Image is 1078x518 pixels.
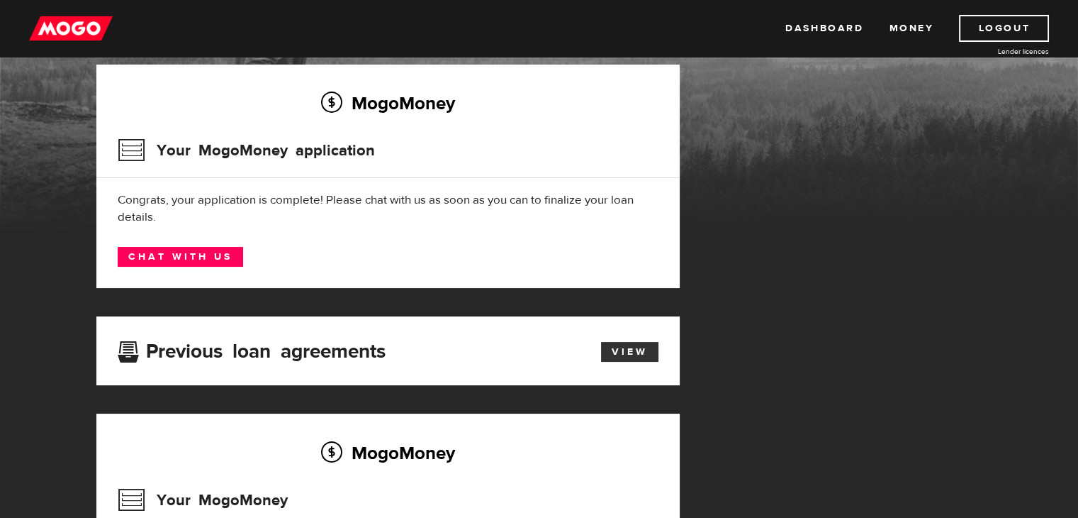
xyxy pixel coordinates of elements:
[943,46,1049,57] a: Lender licences
[959,15,1049,42] a: Logout
[118,340,386,358] h3: Previous loan agreements
[118,247,243,267] a: Chat with us
[785,15,863,42] a: Dashboard
[118,192,658,226] div: Congrats, your application is complete! Please chat with us as soon as you can to finalize your l...
[29,15,113,42] img: mogo_logo-11ee424be714fa7cbb0f0f49df9e16ec.png
[889,15,933,42] a: Money
[601,342,658,362] a: View
[118,132,375,169] h3: Your MogoMoney application
[118,438,658,468] h2: MogoMoney
[795,188,1078,518] iframe: LiveChat chat widget
[118,88,658,118] h2: MogoMoney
